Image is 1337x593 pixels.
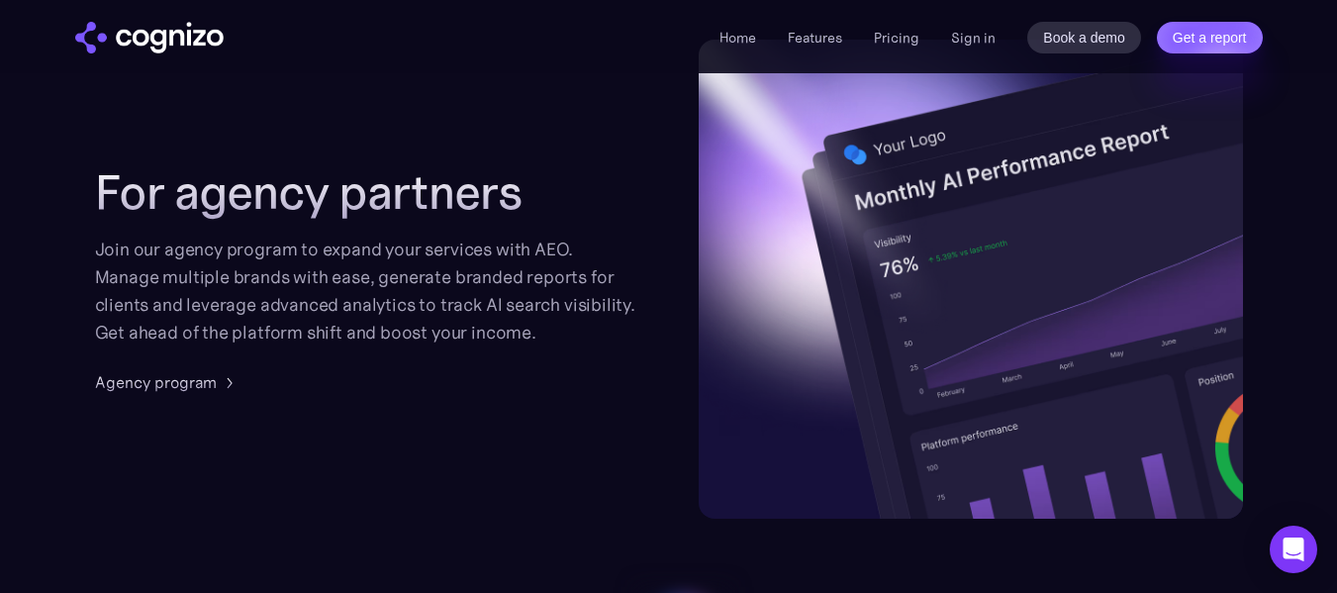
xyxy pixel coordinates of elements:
[95,370,240,394] a: Agency program
[75,22,224,53] a: home
[719,29,756,47] a: Home
[1270,526,1317,573] div: Open Intercom Messenger
[95,164,639,220] h2: For agency partners
[32,32,48,48] img: logo_orange.svg
[95,370,217,394] div: Agency program
[95,236,639,346] div: Join our agency program to expand your services with AEO. Manage multiple brands with ease, gener...
[788,29,842,47] a: Features
[1027,22,1141,53] a: Book a demo
[197,115,213,131] img: tab_keywords_by_traffic_grey.svg
[32,51,48,67] img: website_grey.svg
[75,22,224,53] img: cognizo logo
[75,117,177,130] div: Domain Overview
[53,115,69,131] img: tab_domain_overview_orange.svg
[219,117,334,130] div: Keywords by Traffic
[1157,22,1263,53] a: Get a report
[874,29,919,47] a: Pricing
[51,51,141,67] div: Domain: [URL]
[55,32,97,48] div: v 4.0.25
[951,26,996,49] a: Sign in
